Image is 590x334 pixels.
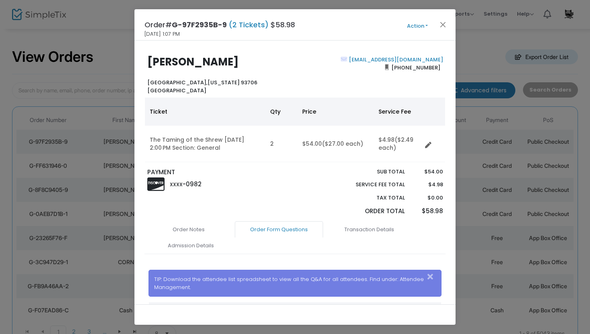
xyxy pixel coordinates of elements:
p: $4.98 [413,181,443,189]
span: [PHONE_NUMBER] [389,61,443,74]
h4: Order# $58.98 [144,19,295,30]
a: Order Notes [144,221,233,238]
th: Question [149,302,321,330]
td: The Taming of the Shrew [DATE] 2:00 PM Section: General [145,126,265,162]
p: Order Total [337,207,405,216]
button: Action [393,22,441,31]
a: [EMAIL_ADDRESS][DOMAIN_NAME] [347,56,443,63]
b: [PERSON_NAME] [147,55,239,69]
span: XXXX [170,181,183,188]
span: [DATE] 1:07 PM [144,30,180,38]
td: $54.00 [297,126,374,162]
a: Order Form Questions [235,221,323,238]
th: Qty [265,98,297,126]
p: Sub total [337,168,405,176]
p: $54.00 [413,168,443,176]
p: Tax Total [337,194,405,202]
button: Close [425,270,441,283]
th: Service Fee [374,98,422,126]
td: 2 [265,126,297,162]
a: Transaction Details [325,221,413,238]
th: Ticket [145,98,265,126]
p: PAYMENT [147,168,291,177]
a: Admission Details [146,237,235,254]
th: Price [297,98,374,126]
p: Service Fee Total [337,181,405,189]
th: Answer [321,302,437,330]
p: $0.00 [413,194,443,202]
span: ($27.00 each) [322,140,363,148]
span: -0982 [183,180,201,188]
td: $4.98 [374,126,422,162]
span: G-97F2935B-9 [172,20,227,30]
span: ($2.49 each) [378,136,413,152]
span: [GEOGRAPHIC_DATA], [147,79,208,86]
span: (2 Tickets) [227,20,271,30]
button: Close [438,19,448,30]
p: $58.98 [413,207,443,216]
div: Data table [145,98,445,162]
div: TIP: Download the attendee list spreadsheet to view all the Q&A for all attendees. Find under: At... [149,270,442,297]
b: [US_STATE] 93706 [GEOGRAPHIC_DATA] [147,79,257,94]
